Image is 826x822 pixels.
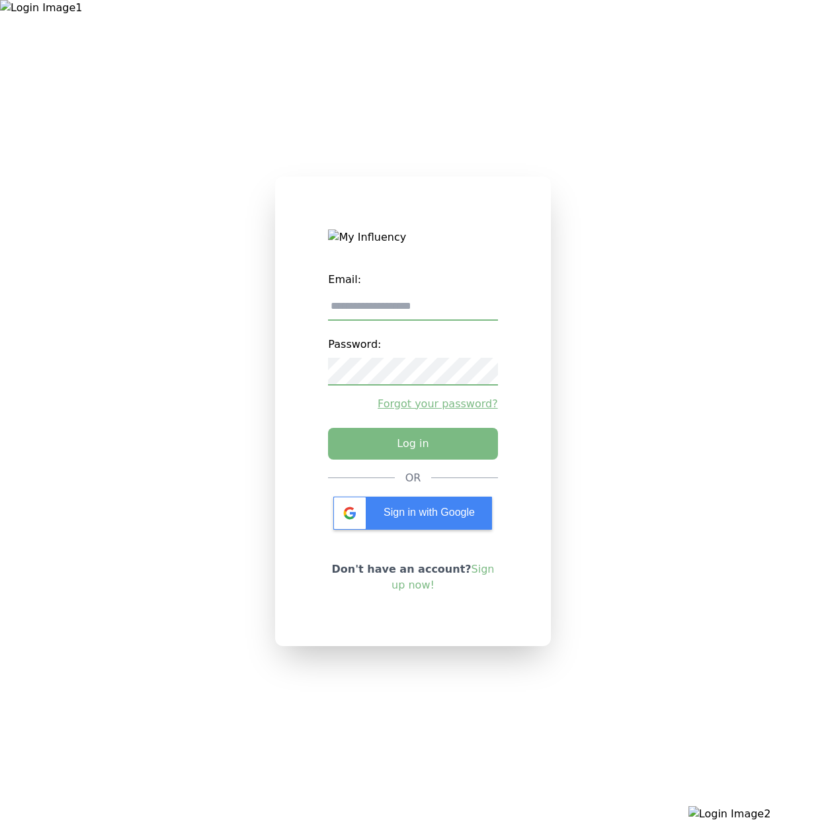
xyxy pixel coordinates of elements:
[328,229,497,245] img: My Influency
[328,428,497,460] button: Log in
[328,267,497,293] label: Email:
[328,331,497,358] label: Password:
[405,470,421,486] div: OR
[384,507,475,518] span: Sign in with Google
[392,563,494,591] a: Sign up now!
[688,806,826,822] img: Login Image2
[328,561,497,593] p: Don't have an account?
[328,396,497,412] a: Forgot your password?
[333,497,492,530] div: Sign in with Google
